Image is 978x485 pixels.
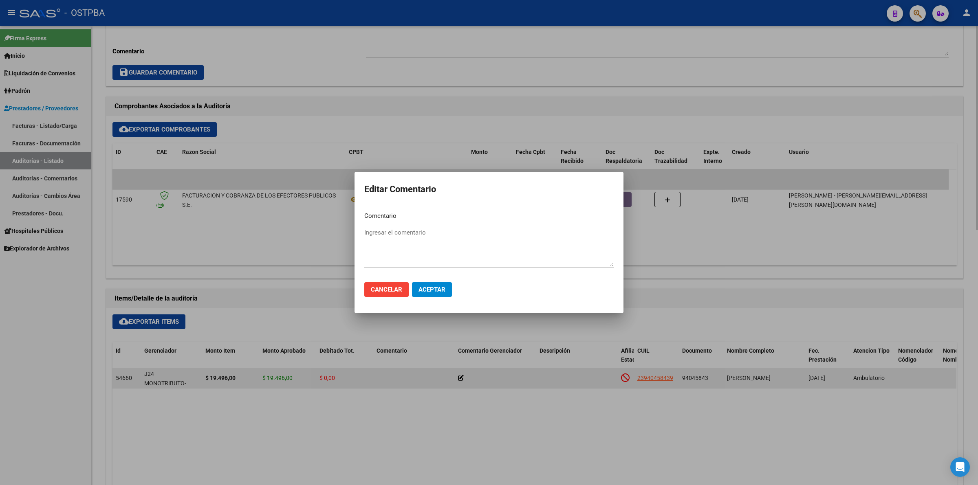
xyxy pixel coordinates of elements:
[364,182,614,197] h2: Editar Comentario
[950,457,970,477] div: Open Intercom Messenger
[364,211,614,221] p: Comentario
[419,286,445,293] span: Aceptar
[412,282,452,297] button: Aceptar
[364,282,409,297] button: Cancelar
[371,286,402,293] span: Cancelar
